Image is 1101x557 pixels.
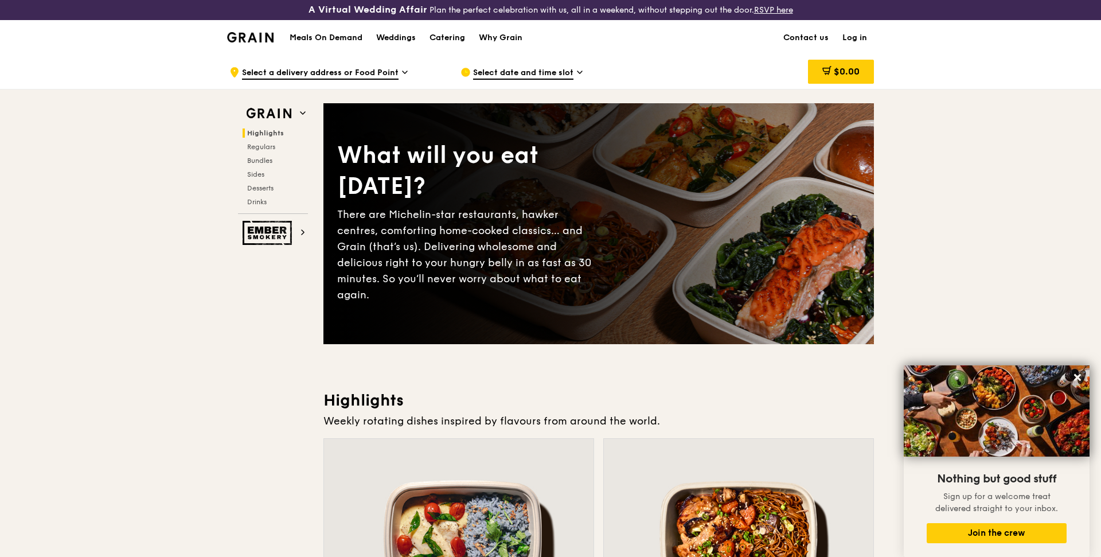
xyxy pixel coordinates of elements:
span: Regulars [247,143,275,151]
span: Select date and time slot [473,67,573,80]
button: Join the crew [927,523,1067,543]
a: Weddings [369,21,423,55]
a: Contact us [776,21,835,55]
span: $0.00 [834,66,860,77]
img: Grain web logo [243,103,295,124]
h1: Meals On Demand [290,32,362,44]
a: Log in [835,21,874,55]
button: Close [1068,368,1087,387]
a: RSVP here [754,5,793,15]
h3: Highlights [323,390,874,411]
span: Highlights [247,129,284,137]
img: DSC07876-Edit02-Large.jpeg [904,365,1090,457]
img: Ember Smokery web logo [243,221,295,245]
div: Why Grain [479,21,522,55]
span: Nothing but good stuff [937,472,1056,486]
div: Catering [430,21,465,55]
span: Sign up for a welcome treat delivered straight to your inbox. [935,492,1058,513]
img: Grain [227,32,274,42]
div: Weekly rotating dishes inspired by flavours from around the world. [323,413,874,429]
a: GrainGrain [227,20,274,54]
span: Select a delivery address or Food Point [242,67,399,80]
div: What will you eat [DATE]? [337,140,599,202]
h3: A Virtual Wedding Affair [309,4,427,15]
span: Bundles [247,157,272,165]
div: There are Michelin-star restaurants, hawker centres, comforting home-cooked classics… and Grain (... [337,207,599,303]
a: Why Grain [472,21,529,55]
span: Drinks [247,198,267,206]
a: Catering [423,21,472,55]
span: Sides [247,170,264,178]
div: Weddings [376,21,416,55]
span: Desserts [247,184,274,192]
div: Plan the perfect celebration with us, all in a weekend, without stepping out the door. [220,4,881,15]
